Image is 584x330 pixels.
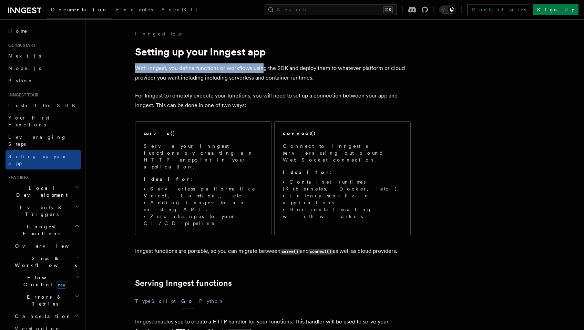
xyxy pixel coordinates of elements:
[8,115,49,127] span: Your first Functions
[283,169,330,175] strong: Ideal for
[6,43,35,48] span: Quick start
[6,74,81,87] a: Python
[8,78,33,83] span: Python
[135,30,183,37] a: Inngest tour
[280,249,300,255] code: serve()
[6,62,81,74] a: Node.js
[6,131,81,150] a: Leveraging Steps
[6,92,39,98] span: Inngest tour
[283,130,316,137] h2: connect()
[116,7,153,12] span: Examples
[265,4,397,15] button: Search...⌘K
[144,176,263,183] p: :
[144,176,191,182] strong: Ideal for
[283,178,402,192] li: Container runtimes (Kubernetes, Docker, etc.)
[309,249,333,255] code: connect()
[8,53,41,59] span: Next.js
[12,252,81,271] button: Steps & Workflows
[439,6,456,14] button: Toggle dark mode
[283,206,402,220] li: Horizontal scaling with workers
[144,130,175,137] h2: serve()
[135,63,411,83] p: With Inngest, you define functions or workflows using the SDK and deploy them to whatever platfor...
[8,154,68,166] span: Setting up your app
[8,65,41,71] span: Node.js
[6,201,81,220] button: Events & Triggers
[6,182,81,201] button: Local Development
[135,45,411,58] h1: Setting up your Inngest app
[144,185,263,199] li: Serverless platforms like Vercel, Lambda, etc.
[8,103,80,108] span: Install the SDK
[6,185,75,198] span: Local Development
[135,91,411,110] p: For Inngest to remotely execute your functions, you will need to set up a connection between your...
[6,25,81,37] a: Home
[144,143,263,170] p: Serve your Inngest functions by creating an HTTP endpoint in your application.
[283,192,402,206] li: Latency sensitive applications
[283,169,402,176] p: :
[51,7,108,12] span: Documentation
[47,2,112,19] a: Documentation
[6,175,29,181] span: Features
[56,281,67,289] span: new
[199,293,224,309] button: Python
[15,243,86,249] span: Overview
[135,293,176,309] button: TypeScript
[12,255,77,269] span: Steps & Workflows
[6,204,75,218] span: Events & Triggers
[12,310,81,322] button: Cancellation
[135,246,411,256] p: Inngest functions are portable, so you can migrate between and as well as cloud providers.
[135,278,232,288] a: Serving Inngest functions
[12,291,81,310] button: Errors & Retries
[6,223,74,237] span: Inngest Functions
[112,2,157,19] a: Examples
[383,6,393,13] kbd: ⌘K
[533,4,578,15] a: Sign Up
[157,2,202,19] a: AgentKit
[12,293,75,307] span: Errors & Retries
[12,271,81,291] button: Flow Controlnew
[6,50,81,62] a: Next.js
[12,274,76,288] span: Flow Control
[6,112,81,131] a: Your first Functions
[12,240,81,252] a: Overview
[274,121,411,235] a: connect()Connect to Inngest's servers using out-bound WebSocket connection.Ideal for:Container ru...
[8,134,66,147] span: Leveraging Steps
[8,28,28,34] span: Home
[6,150,81,169] a: Setting up your app
[161,7,198,12] span: AgentKit
[6,220,81,240] button: Inngest Functions
[181,293,194,309] button: Go
[467,4,530,15] a: Contact sales
[135,121,271,235] a: serve()Serve your Inngest functions by creating an HTTP endpoint in your application.Ideal for:Se...
[6,99,81,112] a: Install the SDK
[144,199,263,213] li: Adding Inngest to an existing API.
[283,143,402,163] p: Connect to Inngest's servers using out-bound WebSocket connection.
[12,313,72,320] span: Cancellation
[144,213,263,227] li: Zero changes to your CI/CD pipeline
